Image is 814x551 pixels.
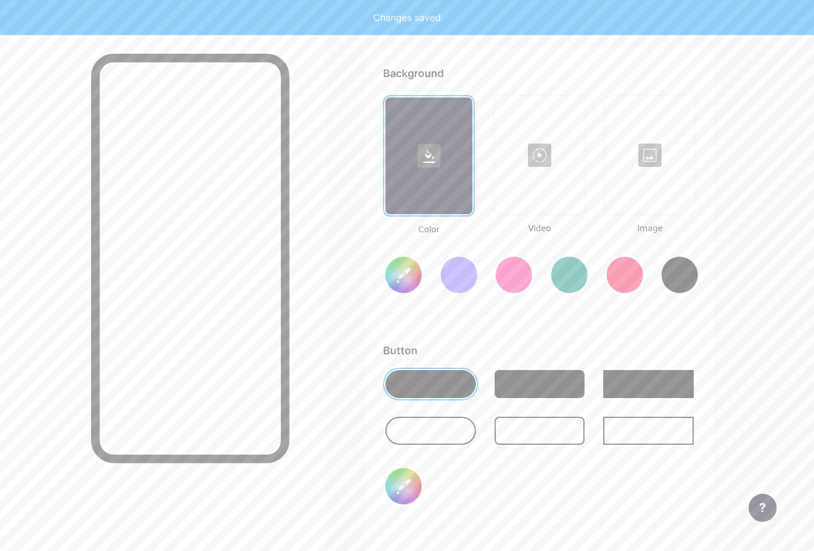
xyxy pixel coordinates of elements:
[383,224,475,236] span: Color
[383,65,696,81] div: Background
[604,222,696,235] span: Image
[373,11,441,25] div: Changes saved
[493,222,585,235] span: Video
[383,343,696,358] div: Button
